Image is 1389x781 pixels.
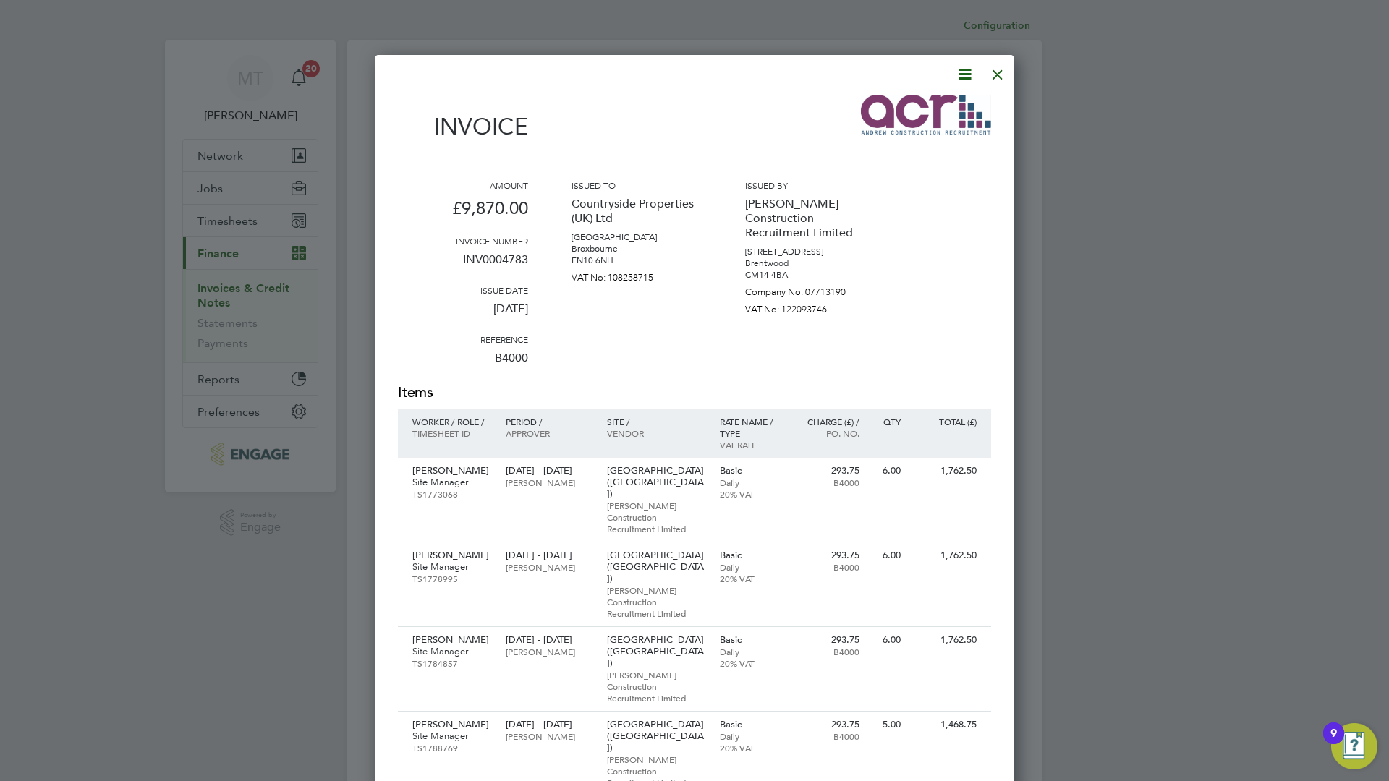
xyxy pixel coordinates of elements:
p: 20% VAT [720,742,783,754]
p: Site Manager [412,477,491,488]
p: Basic [720,719,783,730]
p: [PERSON_NAME] [412,634,491,646]
p: [PERSON_NAME] Construction Recruitment Limited [607,669,705,704]
img: acr-ltd-logo-remittance.png [861,95,991,135]
h2: Items [398,383,991,403]
p: 20% VAT [720,488,783,500]
p: [PERSON_NAME] [506,477,592,488]
h3: Issue date [398,284,528,296]
p: Charge (£) / [797,416,859,427]
p: Site Manager [412,646,491,657]
p: 293.75 [797,634,859,646]
p: [PERSON_NAME] Construction Recruitment Limited [745,191,875,246]
p: Brentwood [745,257,875,269]
p: Rate name / type [720,416,783,439]
p: B4000 [398,345,528,383]
p: TS1773068 [412,488,491,500]
p: VAT No: 122093746 [745,298,875,315]
p: Po. No. [797,427,859,439]
p: [GEOGRAPHIC_DATA] ([GEOGRAPHIC_DATA]) [607,634,705,669]
p: [DATE] - [DATE] [506,465,592,477]
p: Site Manager [412,730,491,742]
h3: Reference [398,333,528,345]
p: [GEOGRAPHIC_DATA] ([GEOGRAPHIC_DATA]) [607,465,705,500]
p: [PERSON_NAME] [412,465,491,477]
p: VAT No: 108258715 [572,266,702,283]
p: [PERSON_NAME] [506,646,592,657]
p: Site / [607,416,705,427]
p: Total (£) [915,416,977,427]
p: CM14 4BA [745,269,875,281]
p: Countryside Properties (UK) Ltd [572,191,702,231]
p: [DATE] - [DATE] [506,634,592,646]
p: 293.75 [797,719,859,730]
p: Site Manager [412,561,491,573]
p: TS1784857 [412,657,491,669]
p: [DATE] - [DATE] [506,550,592,561]
div: 9 [1330,733,1337,752]
p: B4000 [797,646,859,657]
p: [GEOGRAPHIC_DATA] ([GEOGRAPHIC_DATA]) [607,550,705,584]
p: Timesheet ID [412,427,491,439]
p: 6.00 [874,550,901,561]
h3: Invoice number [398,235,528,247]
p: B4000 [797,561,859,573]
p: QTY [874,416,901,427]
p: [PERSON_NAME] [506,730,592,742]
p: INV0004783 [398,247,528,284]
p: £9,870.00 [398,191,528,235]
h3: Issued to [572,179,702,191]
p: Basic [720,634,783,646]
p: B4000 [797,477,859,488]
p: [PERSON_NAME] [412,550,491,561]
p: [DATE] - [DATE] [506,719,592,730]
p: Daily [720,477,783,488]
p: 1,762.50 [915,550,977,561]
p: 293.75 [797,550,859,561]
p: Period / [506,416,592,427]
p: Company No: 07713190 [745,281,875,298]
h1: Invoice [398,113,528,140]
h3: Amount [398,179,528,191]
p: EN10 6NH [572,255,702,266]
p: B4000 [797,730,859,742]
p: 1,468.75 [915,719,977,730]
p: Daily [720,561,783,573]
p: [GEOGRAPHIC_DATA] [572,231,702,243]
p: [PERSON_NAME] Construction Recruitment Limited [607,584,705,619]
p: 5.00 [874,719,901,730]
p: 1,762.50 [915,465,977,477]
p: Basic [720,465,783,477]
p: VAT rate [720,439,783,451]
h3: Issued by [745,179,875,191]
p: Daily [720,646,783,657]
p: Vendor [607,427,705,439]
p: [PERSON_NAME] Construction Recruitment Limited [607,500,705,534]
p: 6.00 [874,465,901,477]
p: Daily [720,730,783,742]
p: [GEOGRAPHIC_DATA] ([GEOGRAPHIC_DATA]) [607,719,705,754]
p: [STREET_ADDRESS] [745,246,875,257]
p: Broxbourne [572,243,702,255]
button: Open Resource Center, 9 new notifications [1331,723,1377,769]
p: TS1778995 [412,573,491,584]
p: TS1788769 [412,742,491,754]
p: 1,762.50 [915,634,977,646]
p: [PERSON_NAME] [412,719,491,730]
p: Basic [720,550,783,561]
p: Worker / Role / [412,416,491,427]
p: [PERSON_NAME] [506,561,592,573]
p: [DATE] [398,296,528,333]
p: 293.75 [797,465,859,477]
p: 20% VAT [720,573,783,584]
p: 6.00 [874,634,901,646]
p: Approver [506,427,592,439]
p: 20% VAT [720,657,783,669]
